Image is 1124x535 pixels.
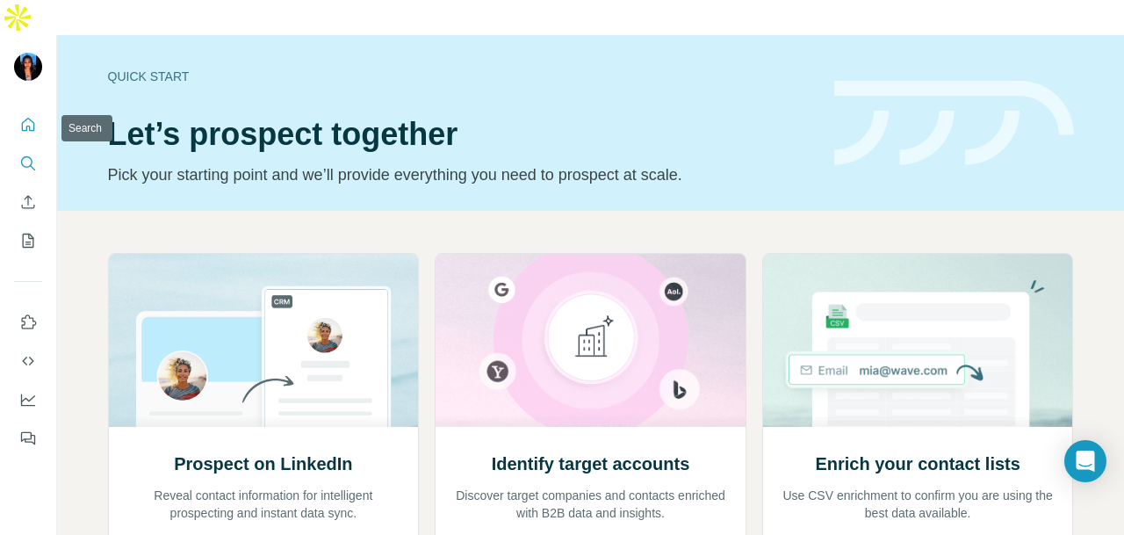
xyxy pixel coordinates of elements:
p: Use CSV enrichment to confirm you are using the best data available. [781,487,1056,522]
img: Identify target accounts [435,254,746,427]
button: My lists [14,225,42,257]
div: Quick start [108,68,813,85]
p: Discover target companies and contacts enriched with B2B data and insights. [453,487,728,522]
p: Pick your starting point and we’ll provide everything you need to prospect at scale. [108,163,813,187]
h1: Let’s prospect together [108,117,813,152]
button: Dashboard [14,384,42,416]
button: Quick start [14,109,42,141]
img: banner [834,81,1074,166]
button: Search [14,148,42,179]
h2: Identify target accounts [492,452,690,476]
button: Feedback [14,423,42,454]
button: Use Surfe API [14,345,42,377]
button: Use Surfe on LinkedIn [14,307,42,338]
h2: Prospect on LinkedIn [174,452,352,476]
img: Avatar [14,53,42,81]
div: Open Intercom Messenger [1064,440,1106,482]
button: Enrich CSV [14,186,42,218]
h2: Enrich your contact lists [815,452,1020,476]
img: Prospect on LinkedIn [108,254,420,427]
p: Reveal contact information for intelligent prospecting and instant data sync. [126,487,401,522]
img: Enrich your contact lists [762,254,1074,427]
